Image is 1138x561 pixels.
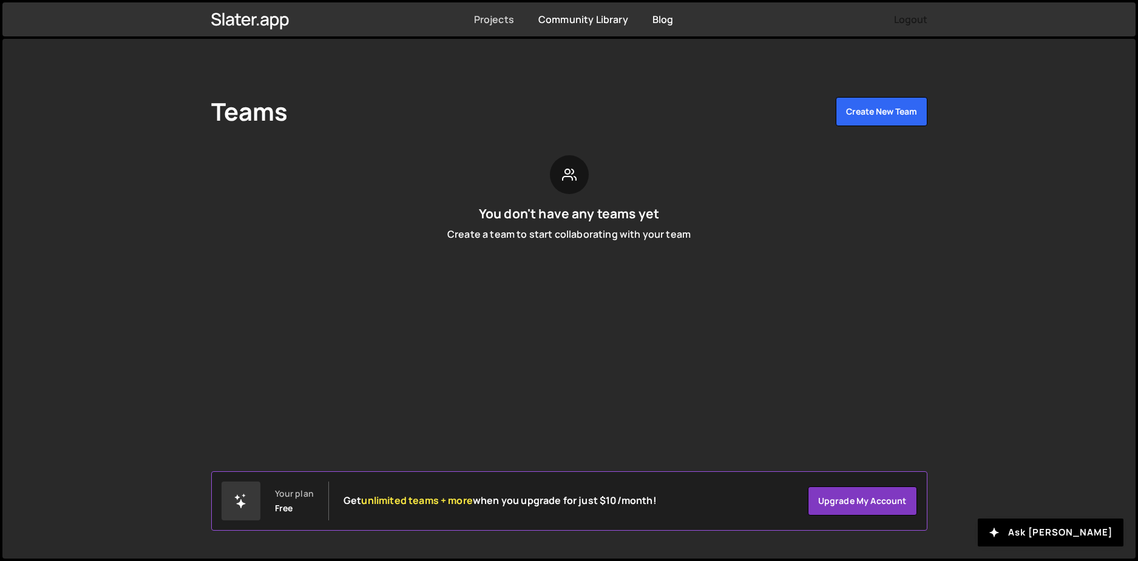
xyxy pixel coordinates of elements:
a: Projects [474,13,514,26]
button: Create New Team [836,97,927,126]
p: Create a team to start collaborating with your team [447,227,691,241]
h1: Teams [211,97,288,126]
a: Blog [652,13,674,26]
button: Logout [894,8,927,30]
div: Free [275,503,293,513]
a: Community Library [538,13,628,26]
span: unlimited teams + more [361,494,473,507]
h2: You don't have any teams yet [479,206,659,221]
h2: Get when you upgrade for just $10/month! [344,495,657,506]
div: Your plan [275,489,314,499]
a: Upgrade my account [808,486,917,516]
button: Ask [PERSON_NAME] [978,519,1123,546]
